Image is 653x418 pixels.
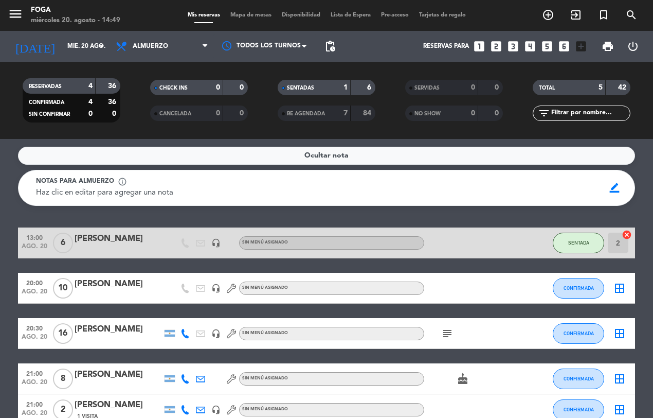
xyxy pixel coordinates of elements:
[22,367,47,379] span: 21:00
[183,12,225,18] span: Mis reservas
[242,407,288,411] span: Sin menú asignado
[240,84,246,91] strong: 0
[211,284,221,293] i: headset_mic
[96,40,108,53] i: arrow_drop_down
[550,108,630,119] input: Filtrar por nombre...
[564,330,594,336] span: CONFIRMADA
[495,110,501,117] strong: 0
[622,230,632,240] i: cancel
[489,40,503,53] i: looks_two
[8,6,23,25] button: menu
[53,233,73,253] span: 6
[22,398,47,410] span: 21:00
[598,84,603,91] strong: 5
[618,84,628,91] strong: 42
[613,404,626,416] i: border_all
[216,84,220,91] strong: 0
[557,40,571,53] i: looks_6
[423,43,469,50] span: Reservas para
[495,84,501,91] strong: 0
[216,110,220,117] strong: 0
[211,238,221,248] i: headset_mic
[538,107,550,119] i: filter_list
[211,329,221,338] i: headset_mic
[88,110,93,117] strong: 0
[75,368,162,381] div: [PERSON_NAME]
[414,12,471,18] span: Tarjetas de regalo
[88,82,93,90] strong: 4
[613,373,626,385] i: border_all
[118,177,127,186] span: info_outline
[108,82,118,90] strong: 36
[240,110,246,117] strong: 0
[473,40,486,53] i: looks_one
[287,85,314,91] span: SENTADAS
[324,40,336,53] span: pending_actions
[53,278,73,299] span: 10
[29,112,70,117] span: SIN CONFIRMAR
[553,369,604,389] button: CONFIRMADA
[277,12,325,18] span: Disponibilidad
[242,376,288,380] span: Sin menú asignado
[133,43,168,50] span: Almuerzo
[36,189,173,197] span: Haz clic en editar para agregar una nota
[570,9,582,21] i: exit_to_app
[112,110,118,117] strong: 0
[304,150,349,162] span: Ocultar nota
[627,40,639,53] i: power_settings_new
[471,110,475,117] strong: 0
[8,6,23,22] i: menu
[574,40,588,53] i: add_box
[540,40,554,53] i: looks_5
[75,232,162,246] div: [PERSON_NAME]
[75,323,162,336] div: [PERSON_NAME]
[242,331,288,335] span: Sin menú asignado
[242,286,288,290] span: Sin menú asignado
[457,373,469,385] i: cake
[22,276,47,288] span: 20:00
[22,231,47,243] span: 13:00
[613,282,626,294] i: border_all
[523,40,537,53] i: looks_4
[376,12,414,18] span: Pre-acceso
[242,240,288,245] span: Sin menú asignado
[159,111,191,116] span: CANCELADA
[542,9,554,21] i: add_circle_outline
[414,111,441,116] span: NO SHOW
[29,84,62,89] span: RESERVADAS
[414,85,440,91] span: SERVIDAS
[53,323,73,344] span: 16
[539,85,555,91] span: TOTAL
[553,278,604,299] button: CONFIRMADA
[620,31,645,62] div: LOG OUT
[506,40,520,53] i: looks_3
[31,15,120,26] div: miércoles 20. agosto - 14:49
[22,379,47,391] span: ago. 20
[211,405,221,414] i: headset_mic
[602,40,614,53] span: print
[29,100,64,105] span: CONFIRMADA
[75,398,162,412] div: [PERSON_NAME]
[564,407,594,412] span: CONFIRMADA
[343,110,348,117] strong: 7
[471,84,475,91] strong: 0
[22,334,47,345] span: ago. 20
[325,12,376,18] span: Lista de Espera
[225,12,277,18] span: Mapa de mesas
[53,369,73,389] span: 8
[605,178,625,198] span: border_color
[159,85,188,91] span: CHECK INS
[22,322,47,334] span: 20:30
[564,285,594,291] span: CONFIRMADA
[8,35,62,58] i: [DATE]
[363,110,373,117] strong: 84
[553,323,604,344] button: CONFIRMADA
[22,243,47,255] span: ago. 20
[108,98,118,106] strong: 36
[625,9,638,21] i: search
[287,111,325,116] span: RE AGENDADA
[31,5,120,15] div: FOGA
[613,327,626,340] i: border_all
[75,277,162,291] div: [PERSON_NAME]
[564,376,594,381] span: CONFIRMADA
